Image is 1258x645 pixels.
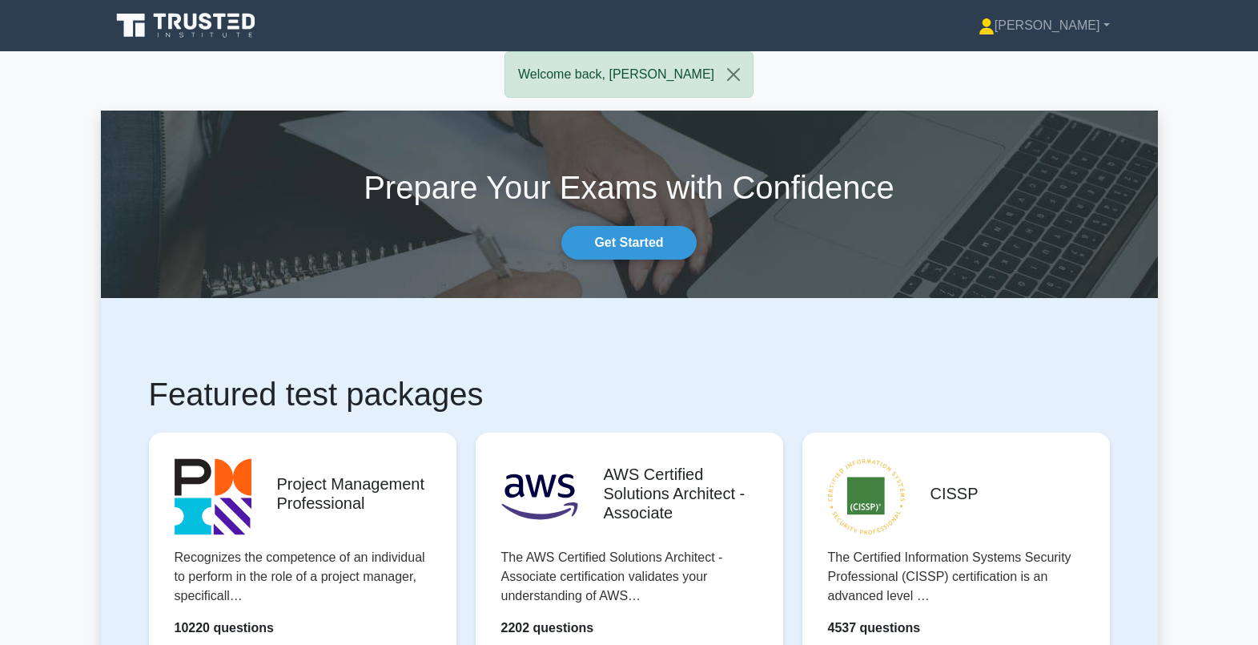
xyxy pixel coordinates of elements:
[101,168,1158,207] h1: Prepare Your Exams with Confidence
[714,52,753,97] button: Close
[940,10,1148,42] a: [PERSON_NAME]
[149,375,1110,413] h1: Featured test packages
[504,51,754,98] div: Welcome back, [PERSON_NAME]
[561,226,696,260] a: Get Started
